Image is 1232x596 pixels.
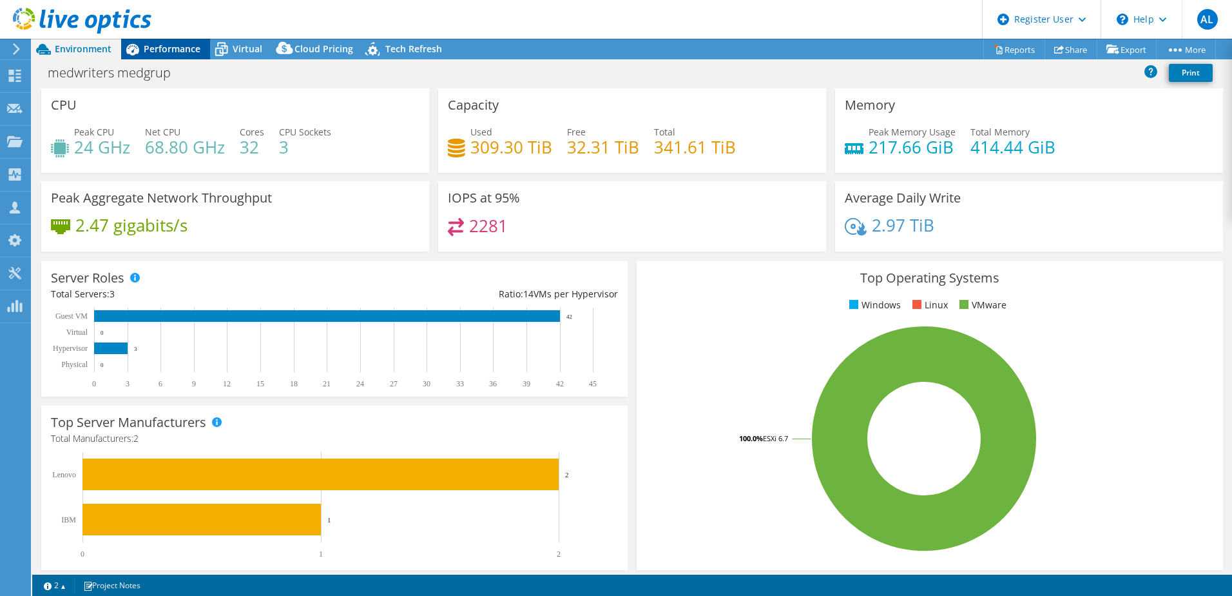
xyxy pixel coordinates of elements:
div: Total Servers: [51,287,334,301]
text: 42 [556,379,564,388]
text: 1 [319,550,323,559]
h1: medwriters medgrup [42,66,191,80]
h3: Capacity [448,98,499,112]
h3: Top Operating Systems [646,271,1213,285]
span: Used [470,126,492,138]
text: 36 [489,379,497,388]
text: Virtual [66,328,88,337]
h3: Top Server Manufacturers [51,415,206,430]
span: Cloud Pricing [294,43,353,55]
text: 0 [101,330,104,336]
h4: 341.61 TiB [654,140,736,154]
text: 15 [256,379,264,388]
h4: 2.97 TiB [872,218,934,232]
tspan: ESXi 6.7 [763,433,788,443]
span: 2 [133,432,139,444]
text: 12 [223,379,231,388]
li: Linux [909,298,948,312]
text: 24 [356,379,364,388]
text: 2 [557,550,561,559]
span: Net CPU [145,126,180,138]
text: IBM [61,515,76,524]
text: 45 [589,379,597,388]
span: Peak CPU [74,126,114,138]
a: 2 [35,577,75,593]
span: Peak Memory Usage [869,126,956,138]
text: 42 [566,313,572,320]
text: 33 [456,379,464,388]
span: Cores [240,126,264,138]
text: Guest VM [55,312,88,321]
h4: Total Manufacturers: [51,432,618,446]
text: 3 [126,379,130,388]
h4: 309.30 TiB [470,140,552,154]
h4: 3 [279,140,331,154]
h4: 24 GHz [74,140,130,154]
text: 0 [101,362,104,368]
text: 6 [159,379,162,388]
a: Share [1044,39,1097,59]
div: Ratio: VMs per Hypervisor [334,287,618,301]
span: Total [654,126,675,138]
text: 2 [565,471,569,479]
h4: 32.31 TiB [567,140,639,154]
h4: 32 [240,140,264,154]
h3: CPU [51,98,77,112]
a: More [1156,39,1216,59]
text: 0 [92,379,96,388]
h3: Memory [845,98,895,112]
span: CPU Sockets [279,126,331,138]
span: Environment [55,43,111,55]
text: 9 [192,379,196,388]
span: 14 [523,288,534,300]
text: 1 [327,516,331,524]
a: Export [1097,39,1157,59]
span: AL [1197,9,1218,30]
text: Lenovo [52,470,76,479]
span: Virtual [233,43,262,55]
text: 30 [423,379,430,388]
text: 21 [323,379,331,388]
svg: \n [1117,14,1128,25]
li: VMware [956,298,1006,312]
h4: 217.66 GiB [869,140,956,154]
a: Project Notes [74,577,149,593]
text: 3 [134,346,137,352]
text: 27 [390,379,398,388]
span: Performance [144,43,200,55]
h4: 2.47 gigabits/s [75,218,188,232]
li: Windows [846,298,901,312]
h3: Peak Aggregate Network Throughput [51,191,272,205]
h3: IOPS at 95% [448,191,520,205]
text: 0 [81,550,84,559]
span: Free [567,126,586,138]
text: Hypervisor [53,344,88,353]
h3: Average Daily Write [845,191,961,205]
text: 18 [290,379,298,388]
span: Total Memory [970,126,1030,138]
h4: 68.80 GHz [145,140,225,154]
a: Reports [983,39,1045,59]
a: Print [1169,64,1213,82]
text: 39 [523,379,530,388]
h3: Server Roles [51,271,124,285]
text: Physical [61,360,88,369]
span: Tech Refresh [385,43,442,55]
h4: 414.44 GiB [970,140,1055,154]
tspan: 100.0% [739,433,763,443]
h4: 2281 [469,219,508,233]
span: 3 [110,288,115,300]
